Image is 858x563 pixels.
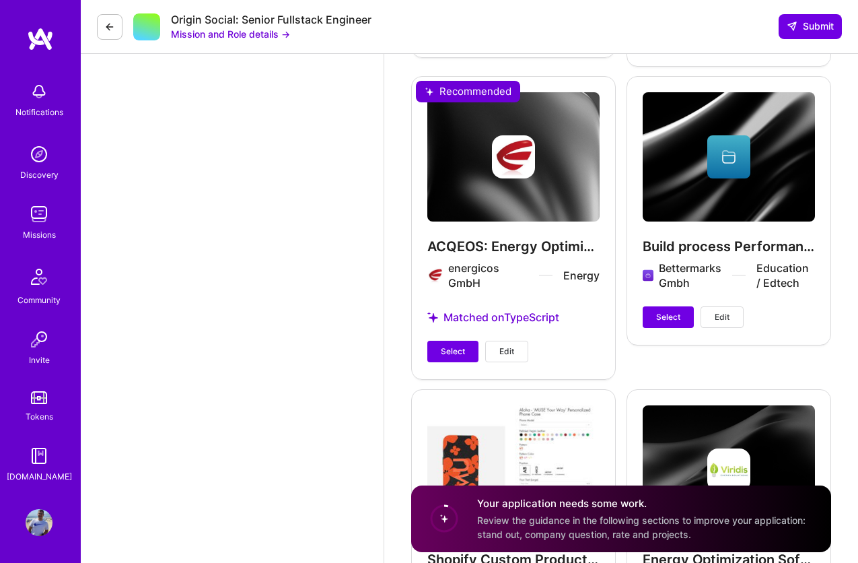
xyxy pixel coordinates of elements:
span: Submit [787,20,834,33]
img: User Avatar [26,509,52,536]
button: Mission and Role details → [171,27,290,41]
div: Discovery [20,168,59,182]
button: Select [427,341,478,362]
div: Missions [23,228,56,242]
button: Submit [779,14,842,38]
div: Tokens [26,409,53,424]
span: Select [656,311,680,323]
h4: Your application needs some work. [477,496,815,510]
img: logo [27,27,54,51]
span: Review the guidance in the following sections to improve your application: stand out, company que... [477,515,806,540]
div: Community [17,293,61,307]
img: guide book [26,442,52,469]
i: icon LeftArrowDark [104,22,115,32]
img: bell [26,78,52,105]
div: Notifications [15,105,63,119]
img: discovery [26,141,52,168]
div: Invite [29,353,50,367]
div: Origin Social: Senior Fullstack Engineer [171,13,371,27]
a: User Avatar [22,509,56,536]
i: icon SendLight [787,21,797,32]
img: tokens [31,391,47,404]
span: Select [441,345,465,358]
button: Edit [485,341,528,362]
span: Edit [499,345,514,358]
button: Select [643,306,694,328]
img: teamwork [26,201,52,228]
img: Community [23,261,55,293]
div: [DOMAIN_NAME] [7,469,72,484]
span: Edit [715,311,729,323]
button: Edit [701,306,744,328]
img: Invite [26,326,52,353]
